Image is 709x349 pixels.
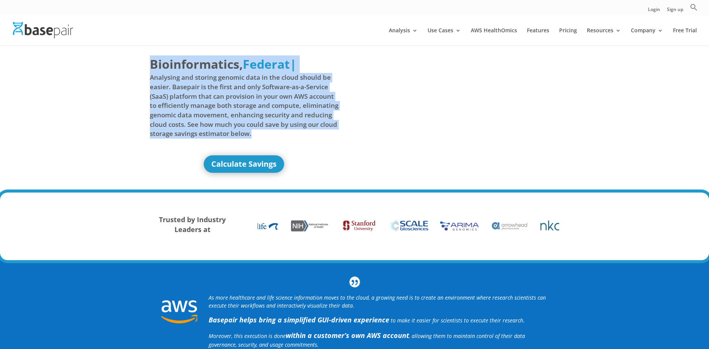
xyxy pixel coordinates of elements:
a: Pricing [559,28,577,46]
svg: Search [690,3,698,11]
img: Basepair [13,22,73,38]
a: Search Icon Link [690,3,698,15]
span: Bioinformatics, [150,55,243,73]
a: Analysis [389,28,418,46]
b: within a customer’s own AWS account [286,331,409,340]
strong: Trusted by Industry Leaders at [159,215,226,234]
strong: Basepair helps bring a simplified GUI-driven experience [209,315,389,324]
i: As more healthcare and life science information moves to the cloud, a growing need is to create a... [209,294,546,309]
a: AWS HealthOmics [471,28,517,46]
iframe: Drift Widget Chat Controller [563,294,700,340]
a: Free Trial [673,28,697,46]
span: Federat [243,56,290,72]
iframe: Basepair - NGS Analysis Simplified [360,55,549,162]
a: Company [631,28,663,46]
span: Moreover, this execution is done , allowing them to maintain control of their data governance, se... [209,332,525,348]
a: Resources [587,28,621,46]
a: Sign up [667,7,683,15]
span: Analysing and storing genomic data in the cloud should be easier. Basepair is the first and only ... [150,73,339,138]
a: Calculate Savings [204,155,284,173]
span: | [290,56,297,72]
span: to make it easier for scientists to execute their research. [391,317,525,324]
a: Login [648,7,660,15]
a: Features [527,28,549,46]
a: Use Cases [428,28,461,46]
